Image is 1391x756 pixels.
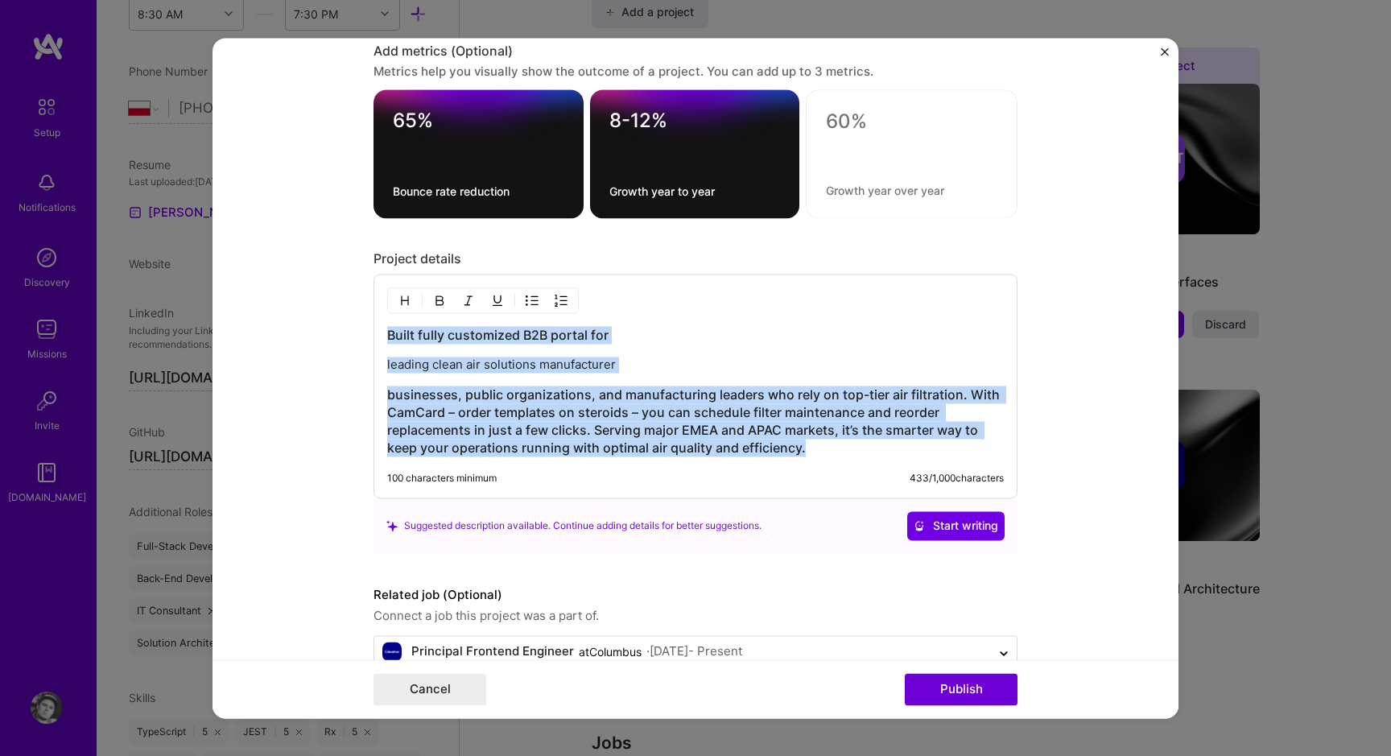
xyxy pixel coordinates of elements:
[609,109,781,133] textarea: 8-12%
[1161,48,1169,64] button: Close
[374,43,1017,60] div: Add metrics (Optional)
[526,294,539,307] img: UL
[393,184,564,199] textarea: Bounce rate reduction
[914,520,925,531] i: icon CrystalBallWhite
[374,250,1017,267] div: Project details
[462,294,475,307] img: Italic
[387,472,497,485] div: 100 characters minimum
[374,673,486,705] button: Cancel
[914,518,998,534] span: Start writing
[374,606,1017,626] span: Connect a job this project was a part of.
[907,511,1005,540] button: Start writing
[398,294,411,307] img: Heading
[579,643,642,660] div: at Columbus
[382,642,402,662] img: Company logo
[433,294,446,307] img: Bold
[386,518,762,535] div: Suggested description available. Continue adding details for better suggestions.
[555,294,568,307] img: OL
[387,326,1004,344] h3: Built fully customized B2B portal for
[393,109,564,133] textarea: 65%
[646,643,742,660] div: · [DATE] - Present
[910,472,1004,485] div: 433 / 1,000 characters
[491,294,504,307] img: Underline
[609,184,781,199] textarea: Growth year to year
[374,63,1017,80] div: Metrics help you visually show the outcome of a project. You can add up to 3 metrics.
[411,643,574,660] div: Principal Frontend Engineer
[422,291,423,310] img: Divider
[386,520,398,531] i: icon SuggestedTeams
[387,386,1004,456] h3: businesses, public organizations, and manufacturing leaders who rely on top-tier air filtration. ...
[374,585,1017,605] label: Related job (Optional)
[387,357,1004,373] p: leading clean air solutions manufacturer
[905,673,1017,705] button: Publish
